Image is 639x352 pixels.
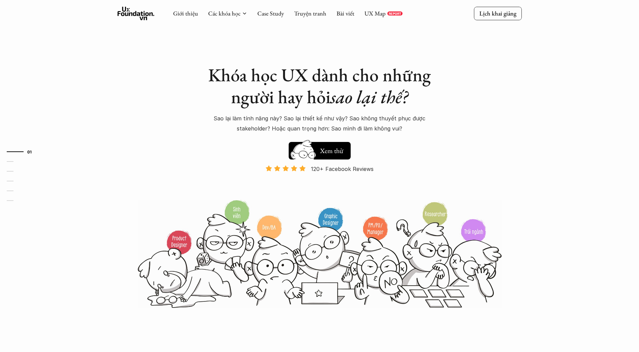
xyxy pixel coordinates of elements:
strong: 01 [27,149,32,154]
a: 120+ Facebook Reviews [260,165,380,199]
a: Case Study [257,9,284,17]
p: 120+ Facebook Reviews [311,164,374,174]
a: Các khóa học [208,9,241,17]
a: UX Map [364,9,386,17]
a: 01 [7,148,39,156]
a: Giới thiệu [173,9,198,17]
a: Truyện tranh [294,9,326,17]
a: Lịch khai giảng [474,7,522,20]
p: Lịch khai giảng [479,9,516,17]
em: sao lại thế? [330,85,408,109]
h5: Xem thử [319,146,344,155]
p: Sao lại làm tính năng này? Sao lại thiết kế như vậy? Sao không thuyết phục được stakeholder? Hoặc... [202,113,438,134]
a: Xem thử [289,139,351,159]
h1: Khóa học UX dành cho những người hay hỏi [202,64,438,108]
a: Bài viết [337,9,354,17]
p: REPORT [389,11,401,16]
